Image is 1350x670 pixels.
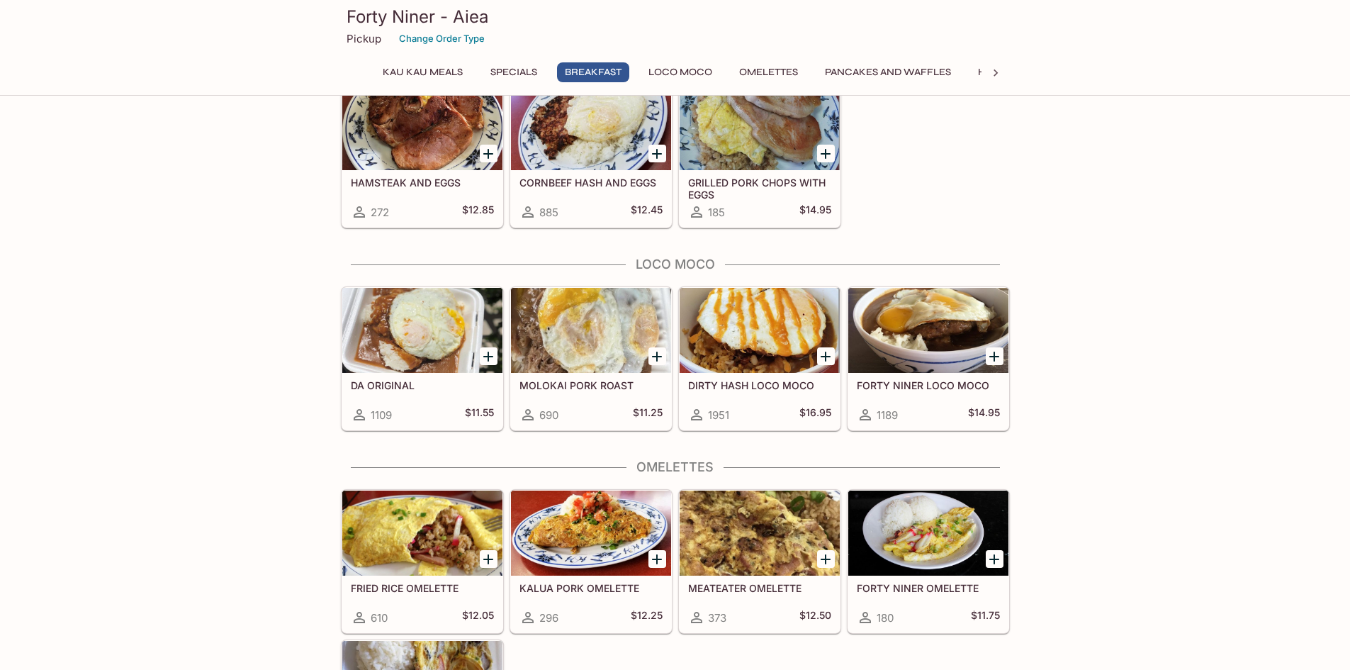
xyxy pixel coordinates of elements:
[480,347,497,365] button: Add DA ORIGINAL
[539,611,558,625] span: 296
[848,491,1008,576] div: FORTY NINER OMELETTE
[511,85,671,170] div: CORNBEEF HASH AND EGGS
[351,582,494,594] h5: FRIED RICE OMELETTE
[539,206,558,219] span: 885
[480,145,497,162] button: Add HAMSTEAK AND EGGS
[968,406,1000,423] h5: $14.95
[986,550,1003,568] button: Add FORTY NINER OMELETTE
[351,379,494,391] h5: DA ORIGINAL
[393,28,491,50] button: Change Order Type
[688,177,831,200] h5: GRILLED PORK CHOPS WITH EGGS
[510,287,672,430] a: MOLOKAI PORK ROAST690$11.25
[971,609,1000,626] h5: $11.75
[731,62,806,82] button: Omelettes
[371,611,388,625] span: 610
[375,62,471,82] button: Kau Kau Meals
[342,84,503,228] a: HAMSTEAK AND EGGS272$12.85
[877,408,898,422] span: 1189
[986,347,1003,365] button: Add FORTY NINER LOCO MOCO
[817,62,959,82] button: Pancakes and Waffles
[371,408,392,422] span: 1109
[848,288,1008,373] div: FORTY NINER LOCO MOCO
[347,6,1004,28] h3: Forty Niner - Aiea
[648,145,666,162] button: Add CORNBEEF HASH AND EGGS
[347,32,381,45] p: Pickup
[680,288,840,373] div: DIRTY HASH LOCO MOCO
[465,406,494,423] h5: $11.55
[342,287,503,430] a: DA ORIGINAL1109$11.55
[688,582,831,594] h5: MEATEATER OMELETTE
[680,85,840,170] div: GRILLED PORK CHOPS WITH EGGS
[342,490,503,633] a: FRIED RICE OMELETTE610$12.05
[679,490,840,633] a: MEATEATER OMELETTE373$12.50
[817,347,835,365] button: Add DIRTY HASH LOCO MOCO
[648,347,666,365] button: Add MOLOKAI PORK ROAST
[679,84,840,228] a: GRILLED PORK CHOPS WITH EGGS185$14.95
[848,490,1009,633] a: FORTY NINER OMELETTE180$11.75
[799,406,831,423] h5: $16.95
[462,609,494,626] h5: $12.05
[557,62,629,82] button: Breakfast
[511,288,671,373] div: MOLOKAI PORK ROAST
[341,257,1010,272] h4: Loco Moco
[539,408,558,422] span: 690
[679,287,840,430] a: DIRTY HASH LOCO MOCO1951$16.95
[631,609,663,626] h5: $12.25
[648,550,666,568] button: Add KALUA PORK OMELETTE
[511,491,671,576] div: KALUA PORK OMELETTE
[817,145,835,162] button: Add GRILLED PORK CHOPS WITH EGGS
[848,287,1009,430] a: FORTY NINER LOCO MOCO1189$14.95
[857,582,1000,594] h5: FORTY NINER OMELETTE
[342,85,502,170] div: HAMSTEAK AND EGGS
[351,177,494,189] h5: HAMSTEAK AND EGGS
[970,62,1145,82] button: Hawaiian Style French Toast
[519,582,663,594] h5: KALUA PORK OMELETTE
[641,62,720,82] button: Loco Moco
[519,379,663,391] h5: MOLOKAI PORK ROAST
[462,203,494,220] h5: $12.85
[688,379,831,391] h5: DIRTY HASH LOCO MOCO
[633,406,663,423] h5: $11.25
[371,206,389,219] span: 272
[708,611,726,625] span: 373
[480,550,497,568] button: Add FRIED RICE OMELETTE
[631,203,663,220] h5: $12.45
[857,379,1000,391] h5: FORTY NINER LOCO MOCO
[877,611,894,625] span: 180
[342,491,502,576] div: FRIED RICE OMELETTE
[510,84,672,228] a: CORNBEEF HASH AND EGGS885$12.45
[708,408,729,422] span: 1951
[342,288,502,373] div: DA ORIGINAL
[799,609,831,626] h5: $12.50
[341,459,1010,475] h4: Omelettes
[817,550,835,568] button: Add MEATEATER OMELETTE
[680,491,840,576] div: MEATEATER OMELETTE
[482,62,546,82] button: Specials
[799,203,831,220] h5: $14.95
[519,177,663,189] h5: CORNBEEF HASH AND EGGS
[708,206,725,219] span: 185
[510,490,672,633] a: KALUA PORK OMELETTE296$12.25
